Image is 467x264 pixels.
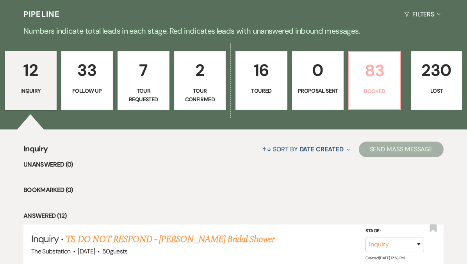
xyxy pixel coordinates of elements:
[118,51,169,110] a: 7Tour Requested
[23,9,60,20] h3: Pipeline
[23,211,444,221] li: Answered (12)
[5,51,57,110] a: 12Inquiry
[174,51,226,110] a: 2Tour Confirmed
[365,255,404,260] span: Created: [DATE] 12:58 PM
[416,57,458,83] p: 230
[102,247,128,255] span: 50 guests
[66,86,108,95] p: Follow Up
[292,51,344,110] a: 0Proposal Sent
[401,4,444,25] button: Filters
[411,51,463,110] a: 230Lost
[259,139,353,160] button: Sort By Date Created
[78,247,95,255] span: [DATE]
[10,57,52,83] p: 12
[179,57,221,83] p: 2
[354,57,396,84] p: 83
[348,51,401,110] a: 83Booked
[297,86,339,95] p: Proposal Sent
[241,57,282,83] p: 16
[359,142,444,157] button: Send Mass Message
[61,51,113,110] a: 33Follow Up
[66,57,108,83] p: 33
[123,57,164,83] p: 7
[66,232,274,246] a: TS DO NOT RESPOND - [PERSON_NAME] Bridal Shower
[241,86,282,95] p: Toured
[31,233,59,245] span: Inquiry
[23,185,444,195] li: Bookmarked (0)
[179,86,221,104] p: Tour Confirmed
[365,227,424,235] label: Stage:
[299,145,344,153] span: Date Created
[23,143,48,160] span: Inquiry
[416,86,458,95] p: Lost
[23,160,444,170] li: Unanswered (0)
[235,51,287,110] a: 16Toured
[297,57,339,83] p: 0
[262,145,271,153] span: ↑↓
[10,86,52,95] p: Inquiry
[354,87,396,95] p: Booked
[123,86,164,104] p: Tour Requested
[31,247,71,255] span: The Substation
